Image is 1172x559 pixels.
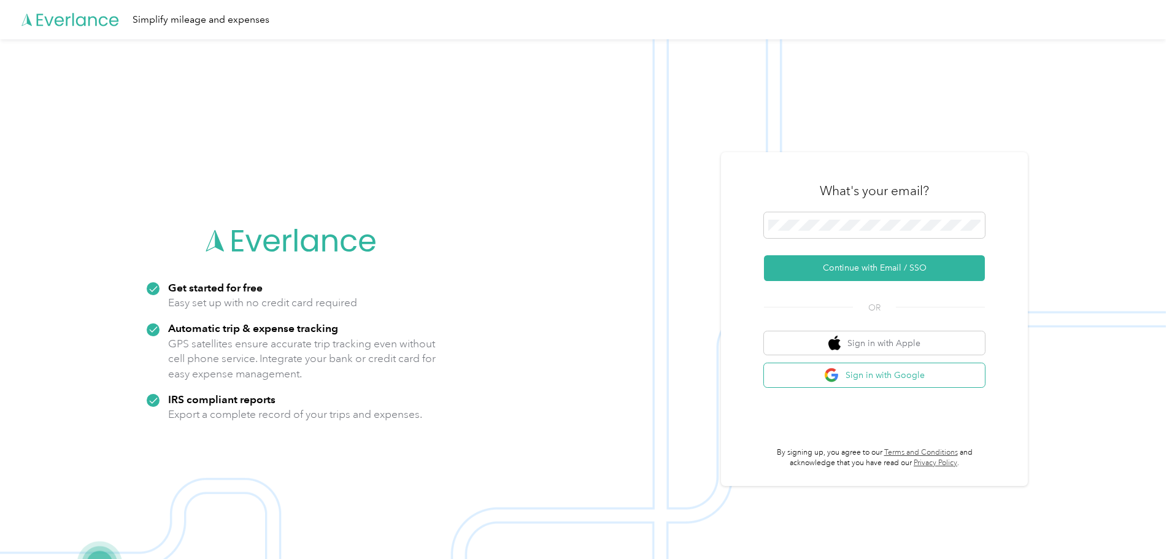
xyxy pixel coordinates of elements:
[764,363,985,387] button: google logoSign in with Google
[820,182,929,199] h3: What's your email?
[824,368,839,383] img: google logo
[764,447,985,469] p: By signing up, you agree to our and acknowledge that you have read our .
[133,12,269,28] div: Simplify mileage and expenses
[914,458,957,468] a: Privacy Policy
[168,322,338,334] strong: Automatic trip & expense tracking
[764,255,985,281] button: Continue with Email / SSO
[168,407,422,422] p: Export a complete record of your trips and expenses.
[828,336,841,351] img: apple logo
[168,393,276,406] strong: IRS compliant reports
[764,331,985,355] button: apple logoSign in with Apple
[168,281,263,294] strong: Get started for free
[168,336,436,382] p: GPS satellites ensure accurate trip tracking even without cell phone service. Integrate your bank...
[168,295,357,310] p: Easy set up with no credit card required
[884,448,958,457] a: Terms and Conditions
[853,301,896,314] span: OR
